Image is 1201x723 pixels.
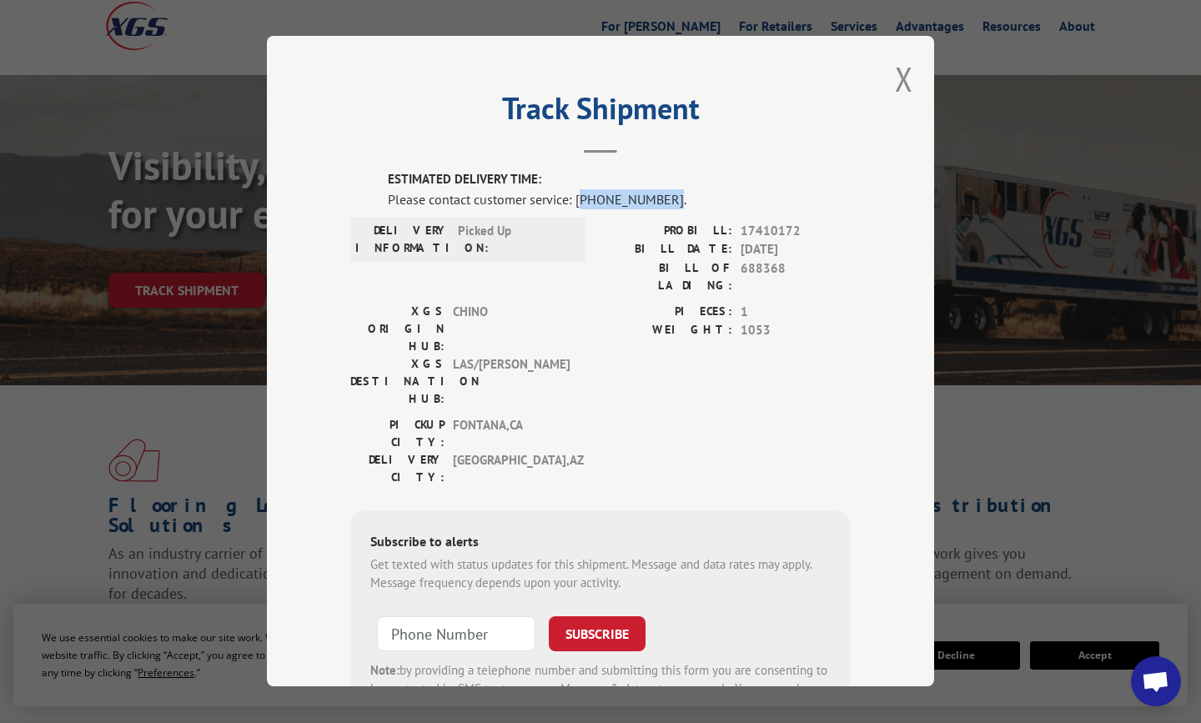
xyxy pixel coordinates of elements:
[741,321,851,340] span: 1053
[600,222,732,241] label: PROBILL:
[600,259,732,294] label: BILL OF LADING:
[377,616,535,651] input: Phone Number
[741,259,851,294] span: 688368
[453,416,565,451] span: FONTANA , CA
[600,240,732,259] label: BILL DATE:
[350,416,445,451] label: PICKUP CITY:
[600,321,732,340] label: WEIGHT:
[741,222,851,241] span: 17410172
[458,222,570,257] span: Picked Up
[453,355,565,408] span: LAS/[PERSON_NAME]
[350,355,445,408] label: XGS DESTINATION HUB:
[1131,656,1181,706] div: Open chat
[549,616,646,651] button: SUBSCRIBE
[350,97,851,128] h2: Track Shipment
[370,531,831,555] div: Subscribe to alerts
[370,661,831,718] div: by providing a telephone number and submitting this form you are consenting to be contacted by SM...
[350,303,445,355] label: XGS ORIGIN HUB:
[741,303,851,322] span: 1
[895,57,913,101] button: Close modal
[370,555,831,593] div: Get texted with status updates for this shipment. Message and data rates may apply. Message frequ...
[453,451,565,486] span: [GEOGRAPHIC_DATA] , AZ
[600,303,732,322] label: PIECES:
[453,303,565,355] span: CHINO
[370,662,399,678] strong: Note:
[388,189,851,209] div: Please contact customer service: [PHONE_NUMBER].
[355,222,450,257] label: DELIVERY INFORMATION:
[741,240,851,259] span: [DATE]
[388,170,851,189] label: ESTIMATED DELIVERY TIME:
[350,451,445,486] label: DELIVERY CITY:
